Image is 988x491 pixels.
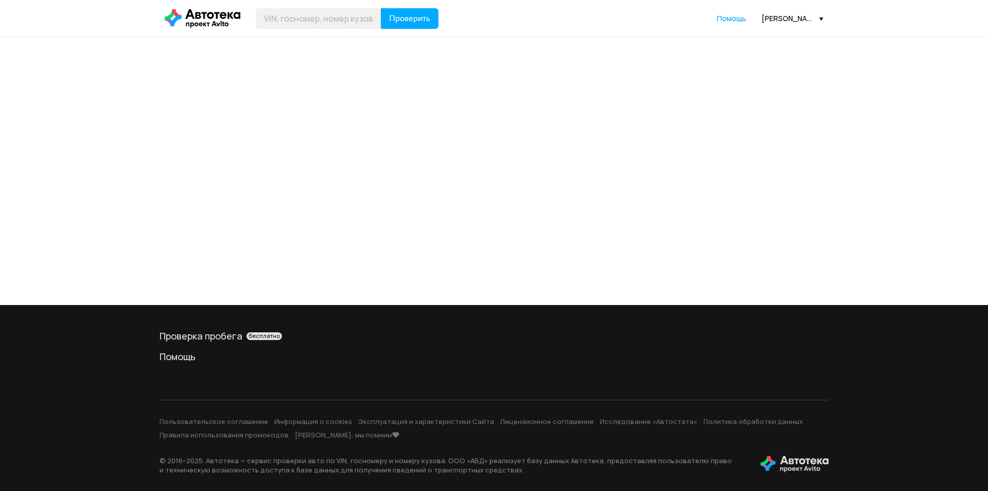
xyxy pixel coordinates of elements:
a: Помощь [717,13,746,24]
input: VIN, госномер, номер кузова [256,8,381,29]
a: Правила использования промокодов [160,430,289,439]
a: Информация о cookies [274,417,352,426]
a: Пользовательское соглашение [160,417,268,426]
span: бесплатно [249,332,280,340]
a: Проверка пробегабесплатно [160,330,828,342]
div: Проверка пробега [160,330,828,342]
img: tWS6KzJlK1XUpy65r7uaHVIs4JI6Dha8Nraz9T2hA03BhoCc4MtbvZCxBLwJIh+mQSIAkLBJpqMoKVdP8sONaFJLCz6I0+pu7... [761,456,828,472]
a: Лицензионное соглашение [500,417,594,426]
span: Помощь [717,13,746,23]
a: Помощь [160,350,828,363]
div: [PERSON_NAME][EMAIL_ADDRESS][DOMAIN_NAME] [762,13,823,23]
button: Проверить [381,8,438,29]
a: Эксплуатация и характеристики Сайта [358,417,494,426]
a: Политика обработки данных [703,417,803,426]
p: © 2016– 2025 . Автотека — сервис проверки авто по VIN, госномеру и номеру кузова. ООО «АБД» реали... [160,456,744,475]
a: [PERSON_NAME], мы помним [295,430,399,439]
a: Исследование «Автостата» [600,417,697,426]
span: Проверить [389,14,430,23]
